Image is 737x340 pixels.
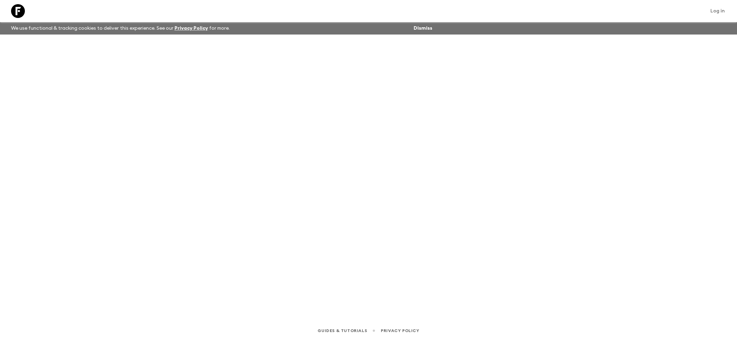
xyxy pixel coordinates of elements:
a: Privacy Policy [174,26,208,31]
a: Guides & Tutorials [318,327,367,334]
p: We use functional & tracking cookies to deliver this experience. See our for more. [8,22,233,35]
a: Log in [707,6,729,16]
button: Dismiss [412,23,434,33]
a: Privacy Policy [381,327,419,334]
